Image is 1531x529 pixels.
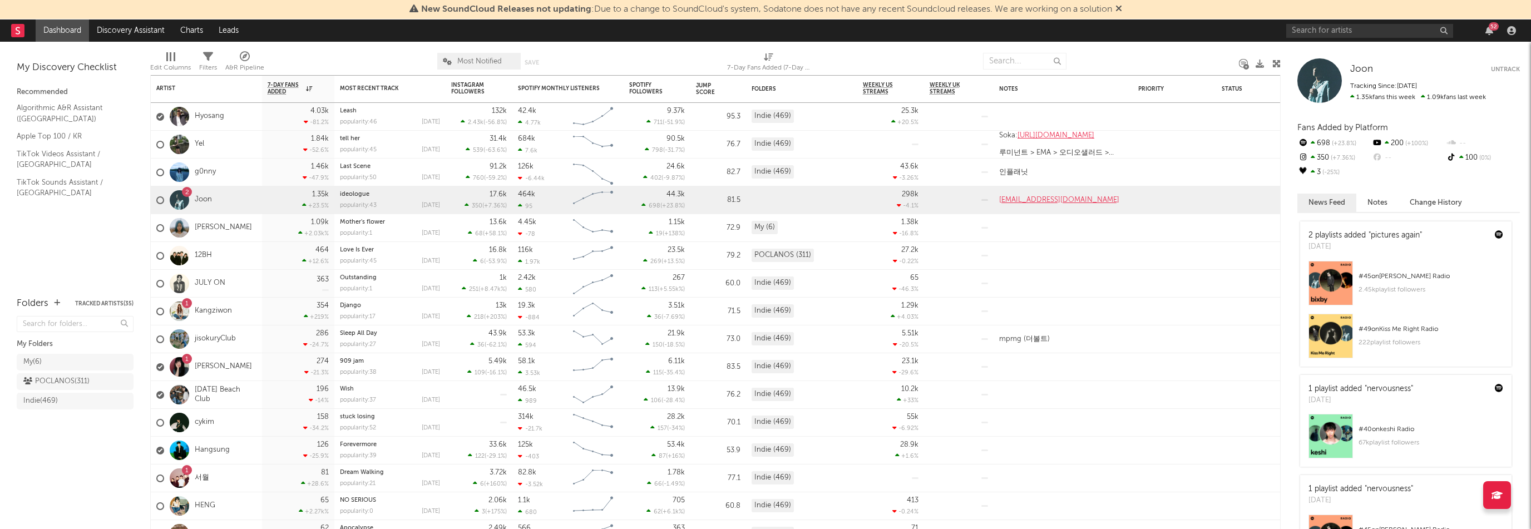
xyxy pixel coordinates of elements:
div: -4.1 % [897,202,918,209]
div: +20.5 % [891,118,918,126]
div: popularity: 1 [340,230,372,236]
div: [DATE] [422,175,440,181]
div: Spotify Monthly Listeners [518,85,601,92]
div: 16.8k [489,246,507,254]
div: Edit Columns [150,47,191,80]
span: -56.8 % [485,120,505,126]
div: 1k [500,274,507,281]
div: 2.45k playlist followers [1359,283,1503,296]
span: Fans Added by Platform [1297,123,1388,132]
span: 36 [654,314,661,320]
div: -884 [518,314,540,321]
div: 464 [315,246,329,254]
a: Last Scene [340,164,371,170]
span: Most Notified [457,58,502,65]
div: My ( 6 ) [23,355,42,369]
div: 95.3 [696,110,740,123]
div: popularity: 43 [340,202,377,209]
a: JULY ON [195,279,225,288]
button: Change History [1399,194,1473,212]
span: +23.8 % [662,203,683,209]
div: Folders [17,297,48,310]
span: 350 [472,203,482,209]
div: 13.6k [490,219,507,226]
a: Yel [195,140,204,149]
div: 354 [317,302,329,309]
div: A&R Pipeline [225,61,264,75]
div: POCLANOS (311) [752,249,814,262]
span: -53.9 % [486,259,505,265]
div: [DATE] [422,286,440,292]
div: ( ) [643,174,685,181]
span: +138 % [664,231,683,237]
div: 91.2k [490,163,507,170]
div: [DATE] [422,258,440,264]
div: # 45 on [PERSON_NAME] Radio [1359,270,1503,283]
div: -3.26 % [893,174,918,181]
div: Indie (469) [752,137,794,151]
div: 7-Day Fans Added (7-Day Fans Added) [727,47,811,80]
div: 82.7 [696,166,740,179]
div: 5.51k [902,330,918,337]
div: 19.3k [518,302,535,309]
div: popularity: 45 [340,258,377,264]
span: -51.9 % [664,120,683,126]
div: 200 [1371,136,1445,151]
div: popularity: 17 [340,314,376,320]
div: 9.37k [667,107,685,115]
span: +100 % [1404,141,1428,147]
a: Joon [195,195,212,205]
div: Instagram Followers [451,82,490,95]
div: +2.03k % [298,230,329,237]
div: ( ) [643,258,685,265]
a: HENG [195,501,215,511]
div: 31.4k [490,135,507,142]
div: +12.6 % [302,258,329,265]
span: 113 [649,286,658,293]
div: 3 [1297,165,1371,180]
div: ( ) [461,118,507,126]
div: 71.5 [696,305,740,318]
div: Indie (469) [752,332,794,345]
svg: Chart title [568,298,618,325]
a: My(6) [17,354,134,370]
span: 6 [480,259,484,265]
svg: Chart title [568,186,618,214]
span: -7.69 % [663,314,683,320]
a: Dashboard [36,19,89,42]
div: popularity: 27 [340,342,376,348]
svg: Chart title [568,159,618,186]
a: Leash [340,108,357,114]
a: Leads [211,19,246,42]
div: 3.51k [668,302,685,309]
div: Outstanding [340,275,440,281]
span: +8.47k % [480,286,505,293]
a: [PERSON_NAME] [195,362,252,372]
a: 12BH [195,251,212,260]
span: 150 [653,342,663,348]
div: -16.8 % [893,230,918,237]
span: Dismiss [1115,5,1122,14]
span: 539 [473,147,483,154]
div: Django [340,303,440,309]
a: Indie(469) [17,393,134,409]
div: 인플래닛 [994,168,1034,177]
div: 7-Day Fans Added (7-Day Fans Added) [727,61,811,75]
a: Discovery Assistant [89,19,172,42]
span: Weekly US Streams [863,82,902,95]
div: 25.3k [901,107,918,115]
button: Tracked Artists(35) [75,301,134,306]
div: 4.77k [518,119,541,126]
span: 19 [656,231,663,237]
svg: Chart title [568,270,618,298]
div: Artist [156,85,240,92]
span: 711 [654,120,663,126]
a: Forevermore [340,442,377,448]
a: Apple Top 100 / KR [17,130,122,142]
a: Wish [340,386,354,392]
a: POCLANOS(311) [17,373,134,390]
svg: Chart title [568,103,618,131]
div: Sleep All Day [340,330,440,337]
a: Joon [1350,64,1373,75]
span: +58.1 % [485,231,505,237]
